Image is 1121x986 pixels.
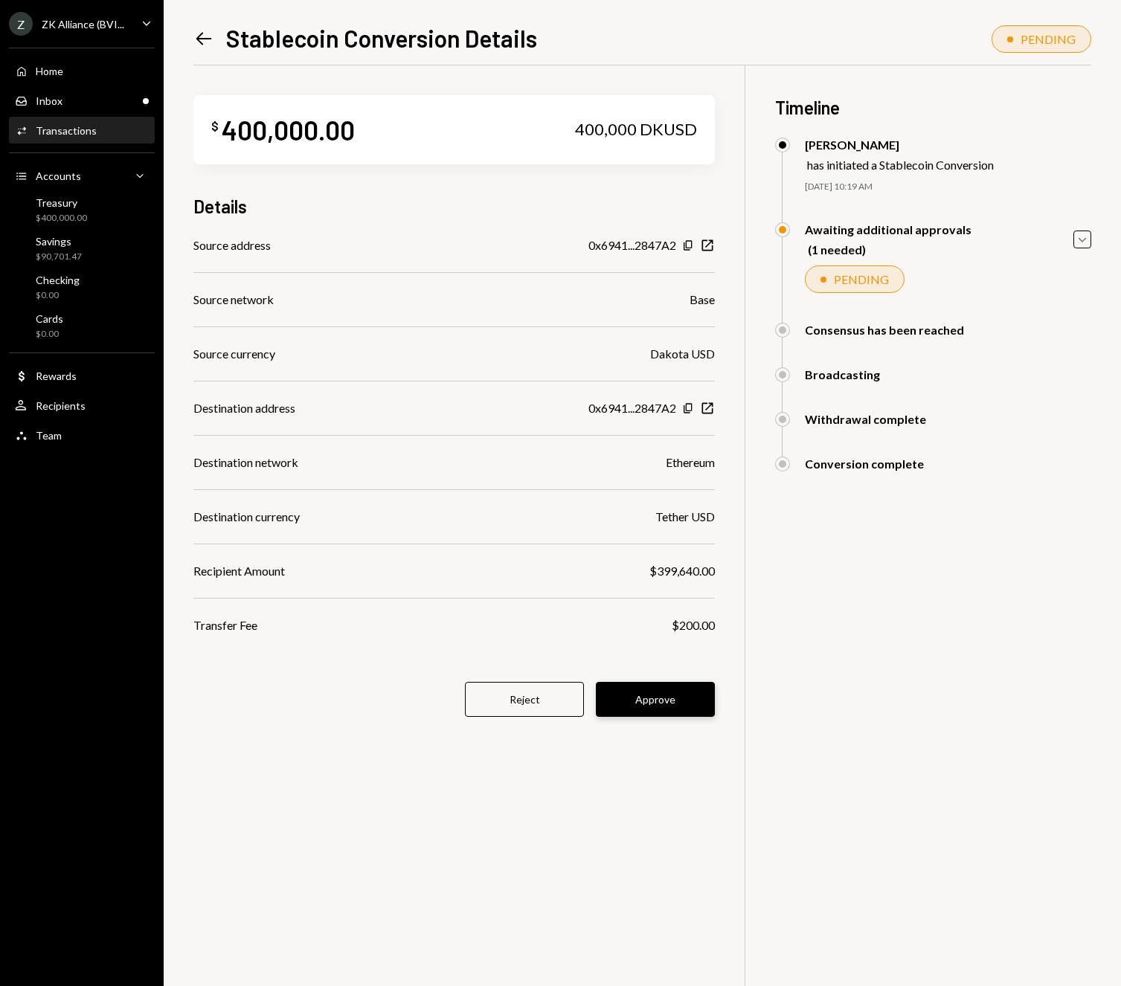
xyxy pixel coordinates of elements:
[9,231,155,266] a: Savings$90,701.47
[36,94,62,107] div: Inbox
[9,392,155,419] a: Recipients
[9,117,155,144] a: Transactions
[672,616,715,634] div: $200.00
[805,323,964,337] div: Consensus has been reached
[36,65,63,77] div: Home
[36,251,82,263] div: $90,701.47
[193,194,247,219] h3: Details
[805,457,924,471] div: Conversion complete
[9,362,155,389] a: Rewards
[193,616,257,634] div: Transfer Fee
[36,328,63,341] div: $0.00
[193,291,274,309] div: Source network
[36,124,97,137] div: Transactions
[596,682,715,717] button: Approve
[36,170,81,182] div: Accounts
[36,312,63,325] div: Cards
[575,119,697,140] div: 400,000 DKUSD
[222,113,355,146] div: 400,000.00
[9,192,155,228] a: Treasury$400,000.00
[805,412,926,426] div: Withdrawal complete
[36,196,87,209] div: Treasury
[9,308,155,344] a: Cards$0.00
[588,399,676,417] div: 0x6941...2847A2
[9,57,155,84] a: Home
[36,212,87,225] div: $400,000.00
[193,454,298,471] div: Destination network
[193,399,295,417] div: Destination address
[9,269,155,305] a: Checking$0.00
[36,370,77,382] div: Rewards
[805,138,994,152] div: [PERSON_NAME]
[193,562,285,580] div: Recipient Amount
[808,242,971,257] div: (1 needed)
[9,12,33,36] div: Z
[805,222,971,236] div: Awaiting additional approvals
[690,291,715,309] div: Base
[9,87,155,114] a: Inbox
[805,367,880,381] div: Broadcasting
[834,272,889,286] div: PENDING
[9,422,155,448] a: Team
[36,274,80,286] div: Checking
[775,95,1091,120] h3: Timeline
[42,18,124,30] div: ZK Alliance (BVI...
[36,235,82,248] div: Savings
[193,345,275,363] div: Source currency
[211,119,219,134] div: $
[36,399,86,412] div: Recipients
[465,682,584,717] button: Reject
[805,181,1091,193] div: [DATE] 10:19 AM
[666,454,715,471] div: Ethereum
[193,236,271,254] div: Source address
[36,289,80,302] div: $0.00
[649,562,715,580] div: $399,640.00
[650,345,715,363] div: Dakota USD
[588,236,676,254] div: 0x6941...2847A2
[1021,32,1076,46] div: PENDING
[9,162,155,189] a: Accounts
[193,508,300,526] div: Destination currency
[807,158,994,172] div: has initiated a Stablecoin Conversion
[655,508,715,526] div: Tether USD
[36,429,62,442] div: Team
[226,23,537,53] h1: Stablecoin Conversion Details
